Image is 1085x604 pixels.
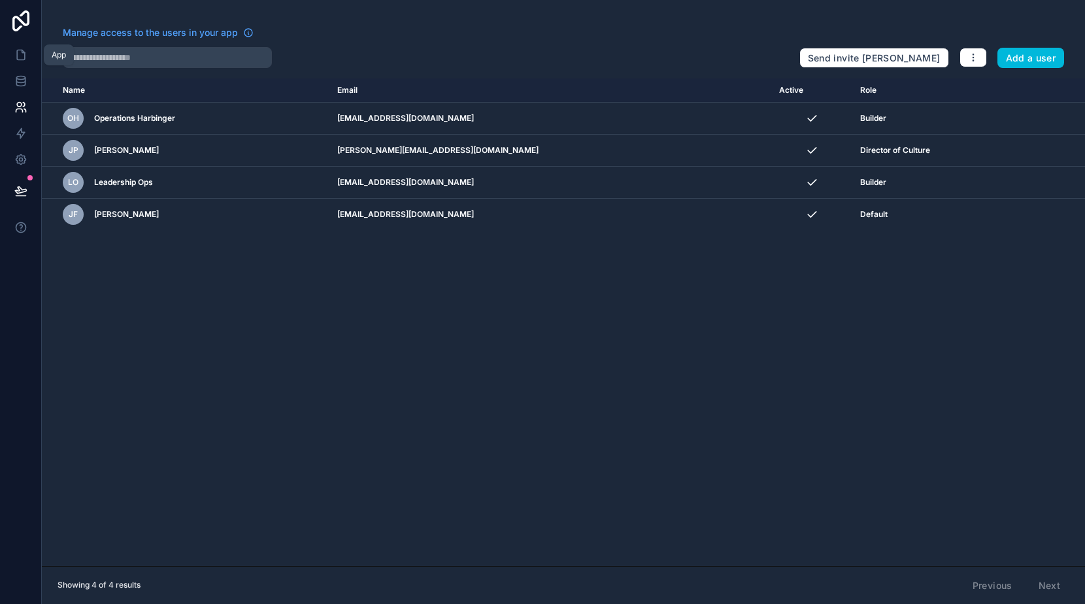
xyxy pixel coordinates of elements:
[94,113,175,124] span: Operations Harbinger
[63,26,254,39] a: Manage access to the users in your app
[852,78,1027,103] th: Role
[69,209,78,220] span: JF
[58,580,141,590] span: Showing 4 of 4 results
[329,199,771,231] td: [EMAIL_ADDRESS][DOMAIN_NAME]
[771,78,852,103] th: Active
[67,113,79,124] span: OH
[52,50,66,60] div: App
[69,145,78,156] span: JP
[329,167,771,199] td: [EMAIL_ADDRESS][DOMAIN_NAME]
[42,78,329,103] th: Name
[997,48,1065,69] button: Add a user
[42,78,1085,566] div: scrollable content
[68,177,78,188] span: LO
[329,135,771,167] td: [PERSON_NAME][EMAIL_ADDRESS][DOMAIN_NAME]
[860,145,930,156] span: Director of Culture
[94,209,159,220] span: [PERSON_NAME]
[63,26,238,39] span: Manage access to the users in your app
[860,177,886,188] span: Builder
[94,145,159,156] span: [PERSON_NAME]
[860,209,888,220] span: Default
[94,177,153,188] span: Leadership Ops
[329,78,771,103] th: Email
[860,113,886,124] span: Builder
[799,48,949,69] button: Send invite [PERSON_NAME]
[329,103,771,135] td: [EMAIL_ADDRESS][DOMAIN_NAME]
